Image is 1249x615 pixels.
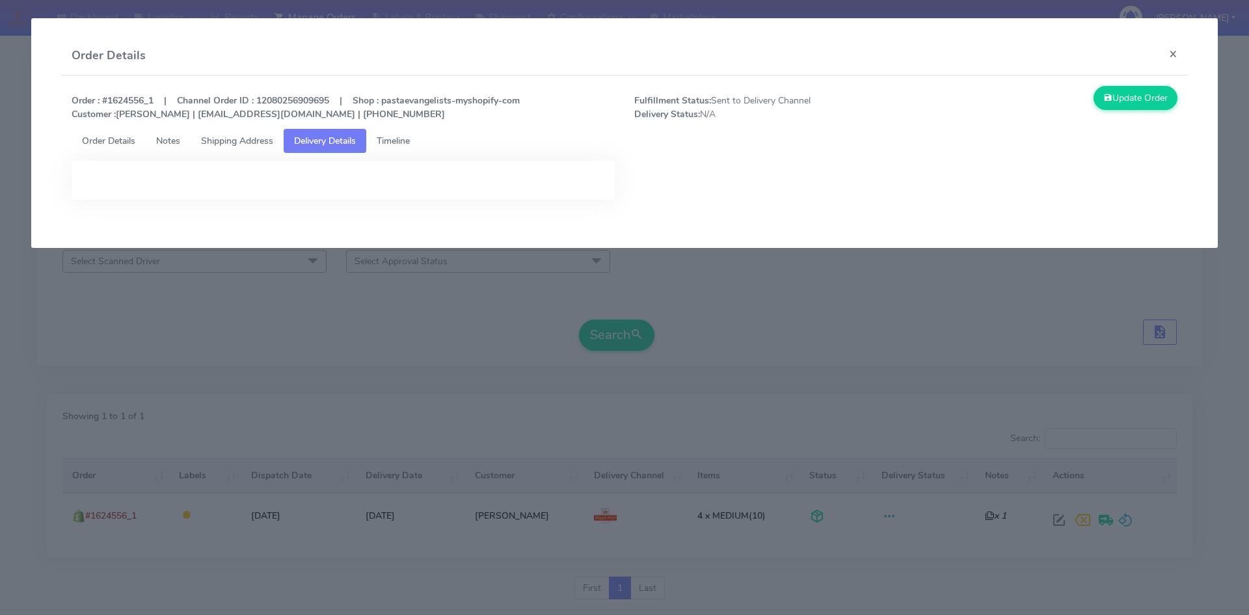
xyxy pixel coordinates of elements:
[624,94,906,121] span: Sent to Delivery Channel N/A
[201,135,273,147] span: Shipping Address
[72,129,1178,153] ul: Tabs
[1094,86,1178,110] button: Update Order
[72,47,146,64] h4: Order Details
[82,135,135,147] span: Order Details
[72,94,520,120] strong: Order : #1624556_1 | Channel Order ID : 12080256909695 | Shop : pastaevangelists-myshopify-com [P...
[294,135,356,147] span: Delivery Details
[72,108,116,120] strong: Customer :
[156,135,180,147] span: Notes
[1159,36,1188,71] button: Close
[377,135,410,147] span: Timeline
[634,108,700,120] strong: Delivery Status:
[634,94,711,107] strong: Fulfillment Status:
